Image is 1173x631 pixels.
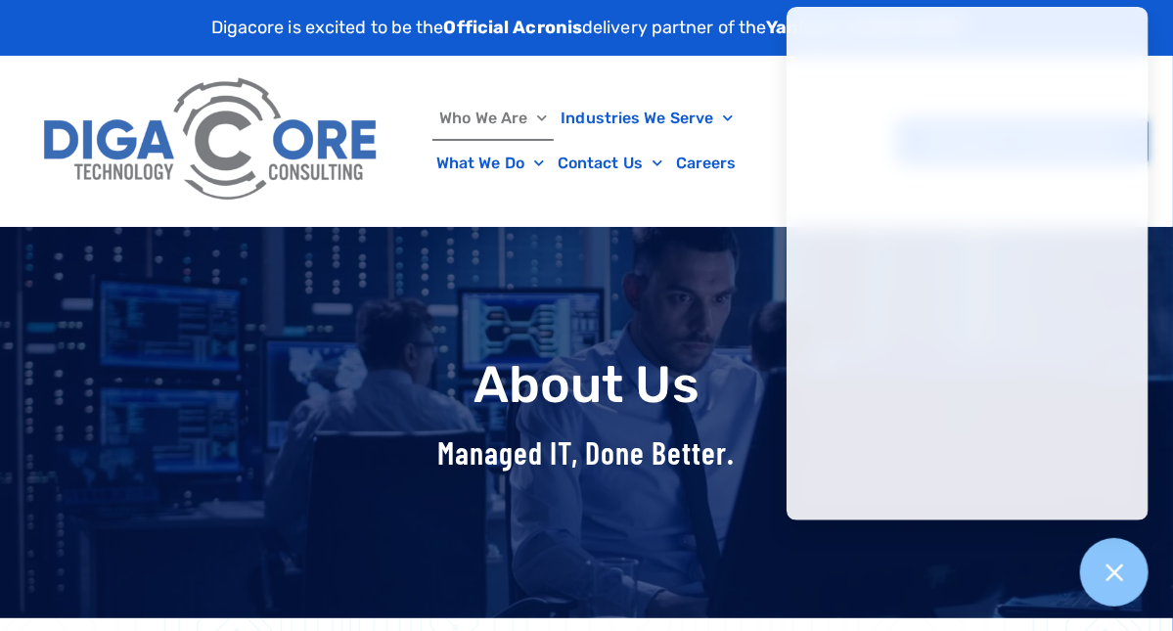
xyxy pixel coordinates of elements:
img: Digacore Logo [34,66,389,216]
nav: Menu [399,96,774,186]
iframe: Chatgenie Messenger [787,7,1149,520]
strong: Yankees [767,17,842,38]
a: Contact Us [551,141,669,186]
a: Who We Are [432,96,554,141]
strong: Official Acronis [444,17,583,38]
h1: About Us [10,357,1163,413]
a: Careers [669,141,744,186]
span: Managed IT, Done Better. [438,433,736,471]
a: What We Do [429,141,551,186]
a: Industries We Serve [554,96,740,141]
p: Digacore is excited to be the delivery partner of the . [211,15,963,41]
